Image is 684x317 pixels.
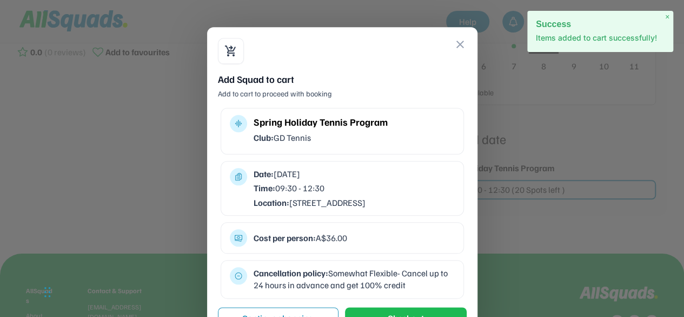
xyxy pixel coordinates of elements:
div: Add to cart to proceed with booking [218,88,467,99]
div: A$36.00 [254,232,455,244]
div: [DATE] [254,168,455,180]
button: close [454,38,467,51]
button: shopping_cart_checkout [224,44,237,57]
div: Somewhat Flexible- Cancel up to 24 hours in advance and get 100% credit [254,267,455,292]
strong: Date: [254,169,274,179]
div: GD Tennis [254,132,455,144]
strong: Location: [254,197,289,208]
h2: Success [536,20,665,29]
div: [STREET_ADDRESS] [254,197,455,209]
strong: Club: [254,132,274,143]
div: 09:30 - 12:30 [254,182,455,194]
div: Add Squad to cart [218,73,467,86]
div: Spring Holiday Tennis Program [254,115,455,130]
p: Items added to cart successfully! [536,33,665,43]
button: multitrack_audio [234,119,243,128]
strong: Time: [254,183,275,193]
strong: Cost per person: [254,232,316,243]
strong: Cancellation policy: [254,268,328,279]
span: × [665,12,669,22]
